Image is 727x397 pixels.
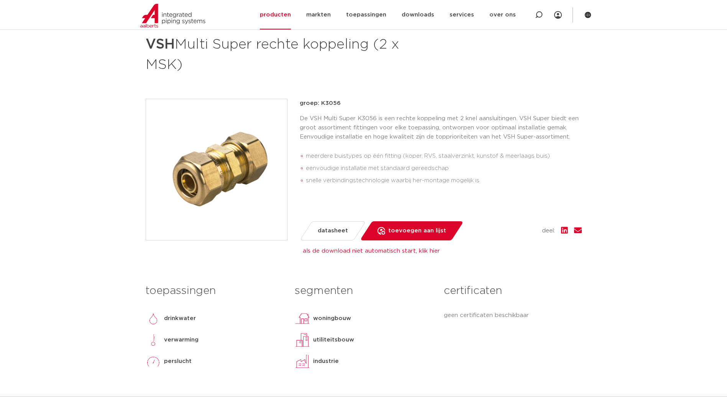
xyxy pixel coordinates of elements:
h3: segmenten [295,283,432,299]
p: De VSH Multi Super K3056 is een rechte koppeling met 2 knel aansluitingen. VSH Super biedt een gr... [300,114,582,142]
p: geen certificaten beschikbaar [444,311,581,320]
h1: Multi Super rechte koppeling (2 x MSK) [146,33,433,74]
img: utiliteitsbouw [295,332,310,348]
img: Product Image for VSH Multi Super rechte koppeling (2 x MSK) [146,99,287,240]
li: eenvoudige installatie met standaard gereedschap [306,162,582,175]
span: deel: [542,226,555,235]
li: snelle verbindingstechnologie waarbij her-montage mogelijk is [306,175,582,187]
a: datasheet [299,221,366,240]
img: industrie [295,354,310,369]
a: als de download niet automatisch start, klik hier [303,248,440,254]
span: datasheet [318,225,348,237]
p: groep: K3056 [300,99,582,108]
img: drinkwater [146,311,161,326]
img: woningbouw [295,311,310,326]
p: woningbouw [313,314,351,323]
li: meerdere buistypes op één fitting (koper, RVS, staalverzinkt, kunstof & meerlaags buis) [306,150,582,162]
strong: VSH [146,38,175,51]
h3: toepassingen [146,283,283,299]
p: perslucht [164,357,192,366]
h3: certificaten [444,283,581,299]
p: drinkwater [164,314,196,323]
p: verwarming [164,335,199,345]
span: toevoegen aan lijst [388,225,446,237]
img: verwarming [146,332,161,348]
p: utiliteitsbouw [313,335,354,345]
img: perslucht [146,354,161,369]
p: industrie [313,357,339,366]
